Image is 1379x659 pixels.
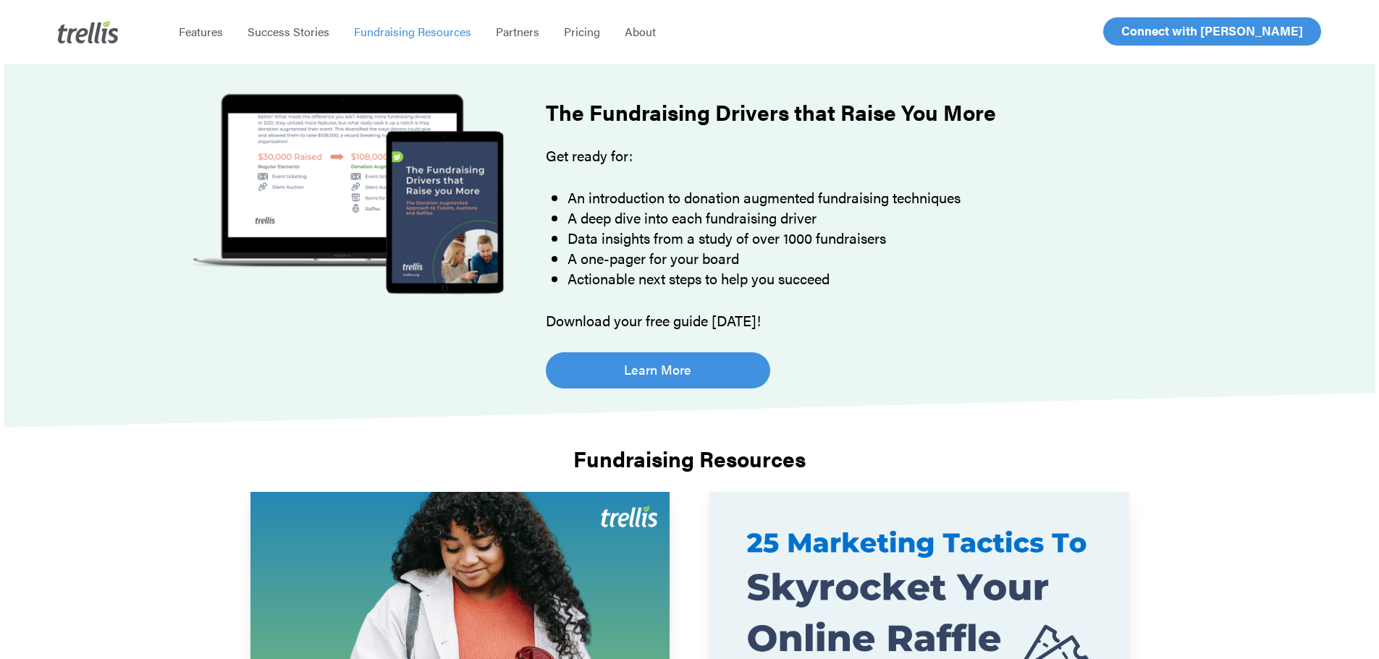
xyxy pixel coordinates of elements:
strong: The Fundraising Drivers that Raise You More [546,96,996,127]
span: Fundraising Resources [354,23,471,40]
a: Learn More [546,352,770,388]
p: Get ready for: [546,145,1140,187]
img: The Fundraising Drivers that Raise You More Guide Cover [167,82,527,307]
li: An introduction to donation augmented fundraising techniques [568,187,1140,208]
li: Actionable next steps to help you succeed [568,268,1140,289]
p: Download your free guide [DATE]! [546,310,1140,331]
a: Connect with [PERSON_NAME] [1103,17,1321,46]
span: Connect with [PERSON_NAME] [1121,22,1303,39]
a: Pricing [552,25,612,39]
li: Data insights from a study of over 1000 fundraisers [568,228,1140,248]
span: Features [179,23,223,40]
span: Partners [496,23,539,40]
a: Success Stories [235,25,342,39]
span: Pricing [564,23,600,40]
li: A one-pager for your board [568,248,1140,268]
a: Features [166,25,235,39]
a: Fundraising Resources [342,25,484,39]
a: Partners [484,25,552,39]
span: Learn More [624,360,691,380]
a: About [612,25,668,39]
img: Trellis [58,20,119,43]
li: A deep dive into each fundraising driver [568,208,1140,228]
span: Success Stories [248,23,329,40]
strong: Fundraising Resources [573,443,806,474]
span: About [625,23,656,40]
